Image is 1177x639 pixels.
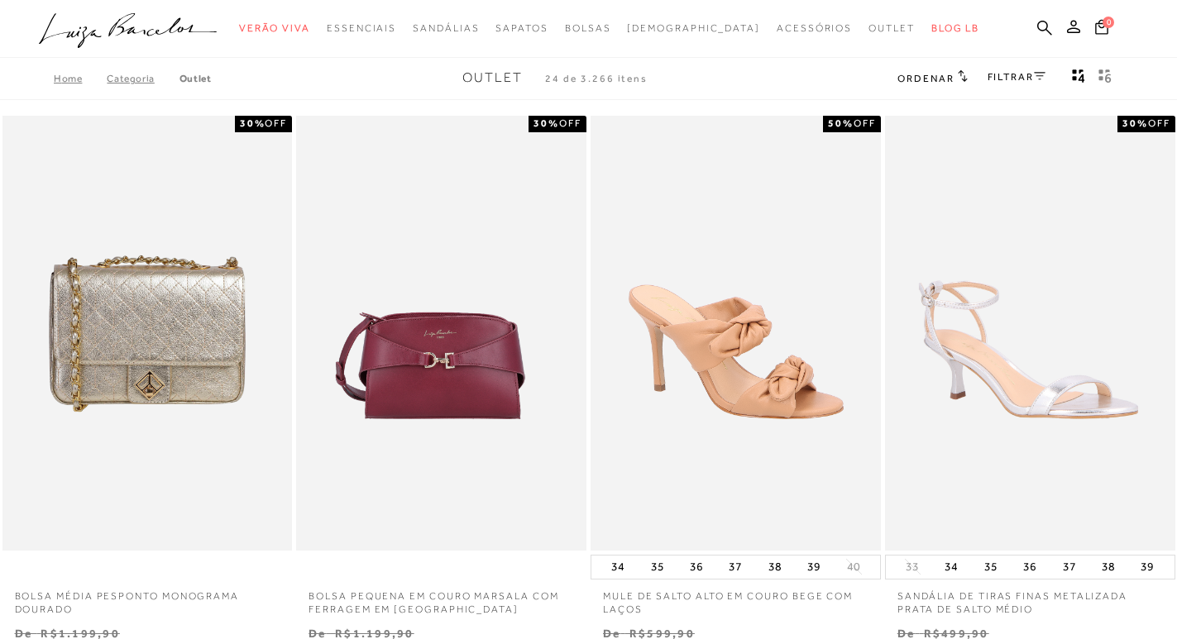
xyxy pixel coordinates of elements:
button: 40 [842,559,865,575]
button: 38 [1097,556,1120,579]
span: [DEMOGRAPHIC_DATA] [627,22,760,34]
img: BOLSA PEQUENA EM COURO MARSALA COM FERRAGEM EM GANCHO [298,118,585,548]
a: noSubCategoriesText [327,13,396,44]
a: noSubCategoriesText [495,13,548,44]
strong: 30% [240,117,266,129]
a: noSubCategoriesText [565,13,611,44]
a: MULE DE SALTO ALTO EM COURO BEGE COM LAÇOS MULE DE SALTO ALTO EM COURO BEGE COM LAÇOS [592,118,879,548]
strong: 50% [828,117,854,129]
button: 37 [724,556,747,579]
a: Bolsa média pesponto monograma dourado Bolsa média pesponto monograma dourado [4,118,291,548]
span: OFF [854,117,876,129]
span: Bolsas [565,22,611,34]
button: gridText6Desc [1093,68,1117,89]
span: 0 [1103,17,1114,28]
a: noSubCategoriesText [627,13,760,44]
span: OFF [559,117,581,129]
button: 39 [802,556,825,579]
a: SANDÁLIA DE TIRAS FINAS METALIZADA PRATA DE SALTO MÉDIO [885,579,1175,618]
span: OFF [1148,117,1170,129]
a: SANDÁLIA DE TIRAS FINAS METALIZADA PRATA DE SALTO MÉDIO SANDÁLIA DE TIRAS FINAS METALIZADA PRATA ... [887,118,1174,548]
a: noSubCategoriesText [777,13,852,44]
button: 35 [979,556,1002,579]
a: FILTRAR [988,71,1045,83]
span: BLOG LB [931,22,979,34]
button: 36 [685,556,708,579]
a: Outlet [179,73,212,84]
strong: 30% [533,117,559,129]
span: Sandálias [413,22,479,34]
a: BOLSA PEQUENA EM COURO MARSALA COM FERRAGEM EM GANCHO BOLSA PEQUENA EM COURO MARSALA COM FERRAGEM... [298,118,585,548]
a: noSubCategoriesText [413,13,479,44]
strong: 30% [1122,117,1148,129]
button: 36 [1018,556,1041,579]
button: 34 [606,556,629,579]
span: Ordenar [897,73,954,84]
span: Essenciais [327,22,396,34]
span: Outlet [462,70,523,85]
button: 37 [1058,556,1081,579]
span: 24 de 3.266 itens [545,73,648,84]
span: Outlet [868,22,915,34]
img: Bolsa média pesponto monograma dourado [4,118,291,548]
a: BLOG LB [931,13,979,44]
button: 38 [763,556,787,579]
a: noSubCategoriesText [239,13,310,44]
button: Mostrar 4 produtos por linha [1067,68,1090,89]
span: OFF [265,117,287,129]
a: noSubCategoriesText [868,13,915,44]
span: Verão Viva [239,22,310,34]
a: Bolsa média pesponto monograma dourado [2,579,293,618]
button: 34 [940,556,963,579]
button: 39 [1136,556,1159,579]
button: 0 [1090,18,1113,41]
span: Sapatos [495,22,548,34]
span: Acessórios [777,22,852,34]
button: 35 [646,556,669,579]
img: SANDÁLIA DE TIRAS FINAS METALIZADA PRATA DE SALTO MÉDIO [887,118,1174,548]
img: MULE DE SALTO ALTO EM COURO BEGE COM LAÇOS [592,118,879,548]
a: BOLSA PEQUENA EM COURO MARSALA COM FERRAGEM EM [GEOGRAPHIC_DATA] [296,579,586,618]
a: Home [54,73,107,84]
a: MULE DE SALTO ALTO EM COURO BEGE COM LAÇOS [591,579,881,618]
button: 33 [901,559,924,575]
a: Categoria [107,73,179,84]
